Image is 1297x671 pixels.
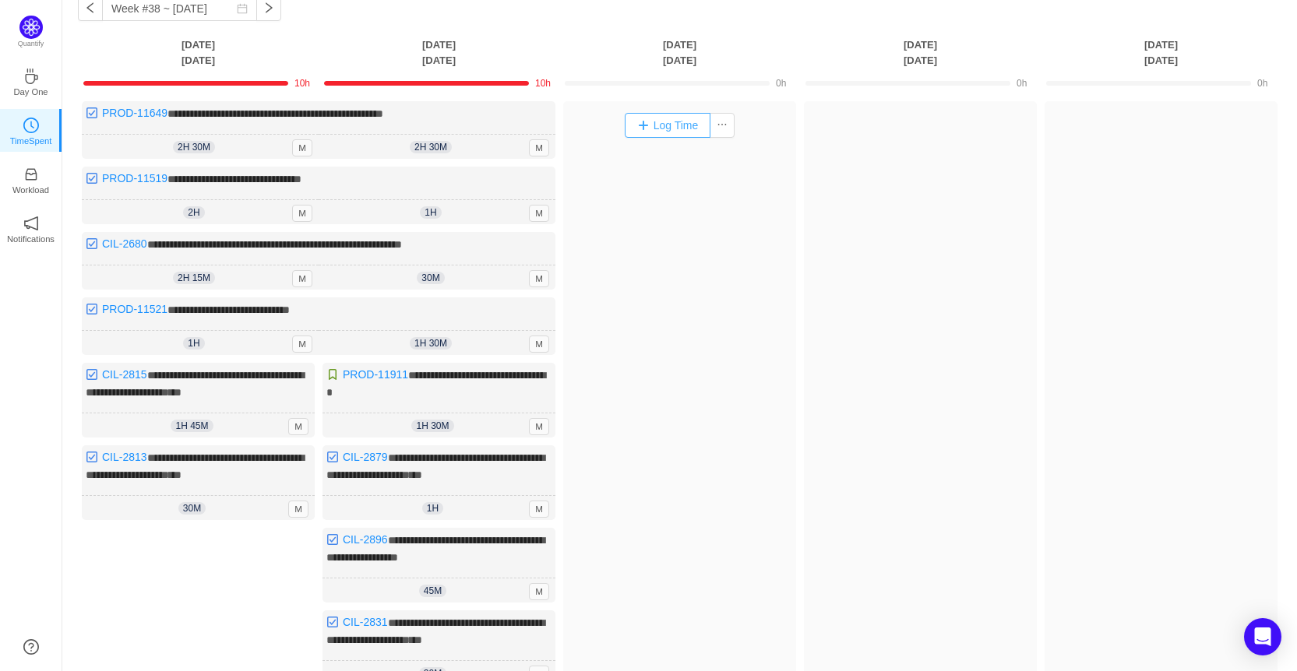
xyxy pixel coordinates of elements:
a: icon: notificationNotifications [23,220,39,236]
a: CIL-2831 [343,616,388,628]
i: icon: inbox [23,167,39,182]
span: 45m [419,585,446,597]
a: PROD-11649 [102,107,167,119]
img: 10318 [86,107,98,119]
a: icon: coffeeDay One [23,73,39,89]
a: PROD-11521 [102,303,167,315]
span: M [288,501,308,518]
span: 30m [178,502,206,515]
button: icon: ellipsis [710,113,735,138]
th: [DATE] [DATE] [800,37,1041,69]
p: Notifications [7,232,55,246]
img: 10318 [326,616,339,628]
i: icon: calendar [237,3,248,14]
span: 1h 45m [171,420,213,432]
span: M [292,270,312,287]
span: 2h 30m [410,141,452,153]
img: 10315 [326,368,339,381]
span: M [529,270,549,287]
p: Quantify [18,39,44,50]
img: 10318 [86,451,98,463]
span: 10h [535,78,551,89]
i: icon: notification [23,216,39,231]
a: icon: question-circle [23,639,39,655]
span: M [292,205,312,222]
i: icon: coffee [23,69,39,84]
th: [DATE] [DATE] [559,37,800,69]
span: M [529,139,549,156]
div: Open Intercom Messenger [1244,618,1281,655]
img: 10318 [326,533,339,546]
a: PROD-11519 [102,172,167,184]
th: [DATE] [DATE] [319,37,559,69]
span: 2h 15m [173,272,215,284]
span: M [529,418,549,435]
a: CIL-2680 [102,237,147,250]
img: 10318 [86,303,98,315]
p: TimeSpent [10,134,52,148]
span: M [288,418,308,435]
button: Log Time [625,113,711,138]
a: icon: inboxWorkload [23,171,39,187]
span: M [529,205,549,222]
span: M [529,335,549,353]
span: 30m [417,272,444,284]
a: CIL-2815 [102,368,147,381]
span: 1h 30m [410,337,452,350]
span: 0h [1257,78,1267,89]
span: 1h [183,337,204,350]
span: 2h [183,206,204,219]
img: 10318 [86,172,98,184]
a: CIL-2896 [343,533,388,546]
a: PROD-11911 [343,368,408,381]
span: M [529,583,549,600]
th: [DATE] [DATE] [1041,37,1281,69]
a: CIL-2813 [102,451,147,463]
span: 1h [422,502,443,515]
th: [DATE] [DATE] [78,37,319,69]
i: icon: clock-circle [23,118,39,133]
span: 1h 30m [411,420,453,432]
p: Day One [13,85,48,99]
img: 10318 [86,368,98,381]
a: CIL-2879 [343,451,388,463]
span: M [529,501,549,518]
span: 2h 30m [173,141,215,153]
span: 0h [1017,78,1027,89]
span: 10h [294,78,310,89]
span: 0h [776,78,786,89]
span: 1h [420,206,441,219]
span: M [292,139,312,156]
img: Quantify [19,16,43,39]
a: icon: clock-circleTimeSpent [23,122,39,138]
img: 10318 [86,237,98,250]
p: Workload [12,183,49,197]
span: M [292,335,312,353]
img: 10318 [326,451,339,463]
